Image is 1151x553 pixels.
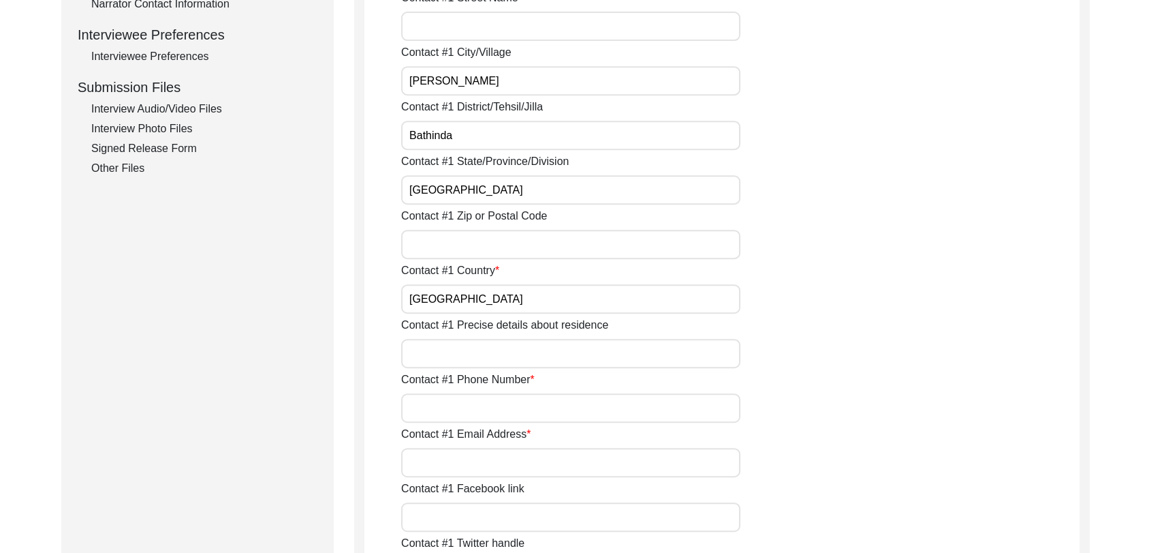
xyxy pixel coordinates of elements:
label: Contact #1 District/Tehsil/Jilla [401,99,543,115]
label: Contact #1 State/Province/Division [401,153,569,170]
label: Contact #1 Email Address [401,426,531,443]
div: Interviewee Preferences [91,48,317,65]
label: Contact #1 Zip or Postal Code [401,208,547,224]
div: Interview Photo Files [91,121,317,137]
div: Interviewee Preferences [78,25,317,45]
div: Submission Files [78,77,317,98]
label: Contact #1 Country [401,263,499,279]
label: Contact #1 Precise details about residence [401,317,608,333]
label: Contact #1 City/Village [401,44,511,61]
label: Contact #1 Phone Number [401,372,535,388]
div: Signed Release Form [91,140,317,157]
label: Contact #1 Twitter handle [401,535,524,552]
div: Interview Audio/Video Files [91,101,317,117]
div: Other Files [91,160,317,177]
label: Contact #1 Facebook link [401,481,524,497]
